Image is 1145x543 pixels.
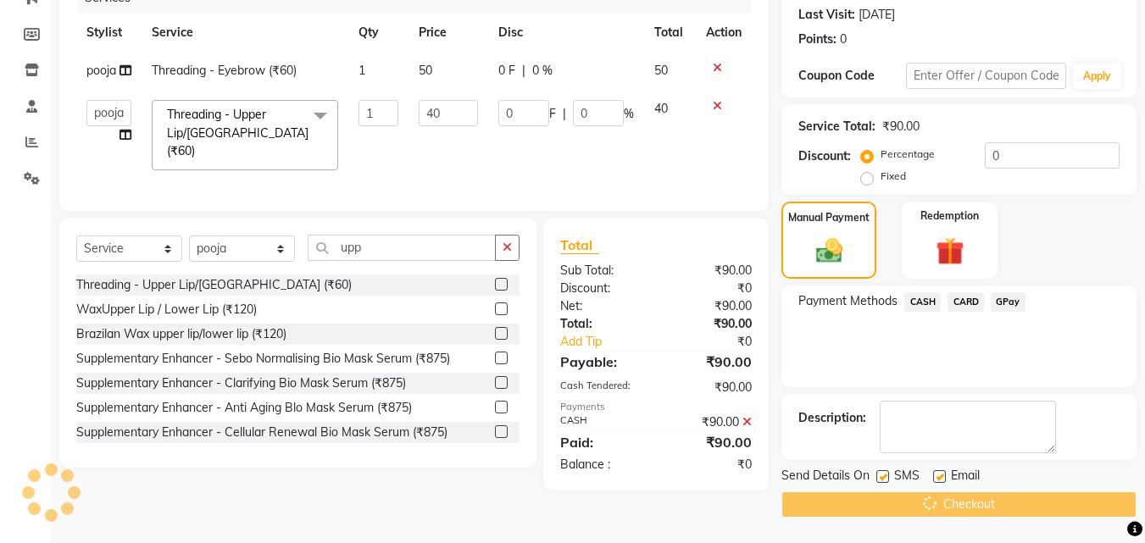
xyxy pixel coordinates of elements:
div: Brazilan Wax upper lip/lower lip (₹120) [76,325,286,343]
div: Paid: [547,432,656,452]
div: Payable: [547,352,656,372]
div: Supplementary Enhancer - Clarifying Bio Mask Serum (₹875) [76,374,406,392]
div: Supplementary Enhancer - Anti Aging Blo Mask Serum (₹875) [76,399,412,417]
div: Payments [560,400,752,414]
span: Payment Methods [798,292,898,310]
span: 1 [359,63,365,78]
span: CARD [948,292,984,312]
div: ₹0 [675,333,765,351]
a: x [195,143,203,158]
span: | [522,62,525,80]
div: Coupon Code [798,67,905,85]
label: Percentage [881,147,935,162]
div: WaxUpper Lip / Lower Lip (₹120) [76,301,257,319]
img: _cash.svg [808,235,851,266]
span: Threading - Eyebrow (₹60) [152,63,297,78]
div: Sub Total: [547,262,656,280]
div: ₹90.00 [656,297,764,315]
span: 40 [654,101,668,116]
span: 0 F [498,62,515,80]
input: Search or Scan [308,235,496,261]
span: GPay [991,292,1025,312]
div: Supplementary Enhancer - Cellular Renewal Bio Mask Serum (₹875) [76,424,447,441]
th: Total [644,14,696,52]
label: Redemption [920,208,979,224]
span: Threading - Upper Lip/[GEOGRAPHIC_DATA] (₹60) [167,107,308,158]
div: Service Total: [798,118,875,136]
label: Fixed [881,169,906,184]
span: 50 [419,63,432,78]
span: SMS [894,467,920,488]
span: Total [560,236,599,254]
div: Description: [798,409,866,427]
div: ₹90.00 [656,413,764,431]
th: Stylist [76,14,142,52]
div: Cash Tendered: [547,379,656,396]
a: Add Tip [547,333,674,351]
div: Net: [547,297,656,315]
div: ₹90.00 [882,118,920,136]
span: F [549,105,556,123]
span: Send Details On [781,467,870,488]
th: Disc [488,14,644,52]
th: Service [142,14,348,52]
div: Last Visit: [798,6,855,24]
input: Enter Offer / Coupon Code [906,63,1066,89]
button: Apply [1073,64,1121,89]
span: 0 % [532,62,553,80]
div: ₹90.00 [656,379,764,396]
div: Points: [798,30,837,48]
div: ₹0 [656,280,764,297]
div: ₹0 [656,456,764,474]
div: Total: [547,315,656,333]
div: ₹90.00 [656,315,764,333]
div: Balance : [547,456,656,474]
span: CASH [904,292,941,312]
img: _gift.svg [927,234,973,269]
th: Action [696,14,752,52]
div: Discount: [547,280,656,297]
div: ₹90.00 [656,432,764,452]
div: CASH [547,413,656,431]
div: [DATE] [859,6,895,24]
div: Discount: [798,147,851,165]
span: | [563,105,566,123]
label: Manual Payment [788,210,870,225]
div: Supplementary Enhancer - Sebo Normalising Bio Mask Serum (₹875) [76,350,450,368]
div: 0 [840,30,847,48]
span: % [624,105,634,123]
span: pooja [86,63,116,78]
th: Qty [348,14,409,52]
span: Email [951,467,980,488]
div: ₹90.00 [656,352,764,372]
div: Threading - Upper Lip/[GEOGRAPHIC_DATA] (₹60) [76,276,352,294]
div: ₹90.00 [656,262,764,280]
span: 50 [654,63,668,78]
th: Price [409,14,487,52]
